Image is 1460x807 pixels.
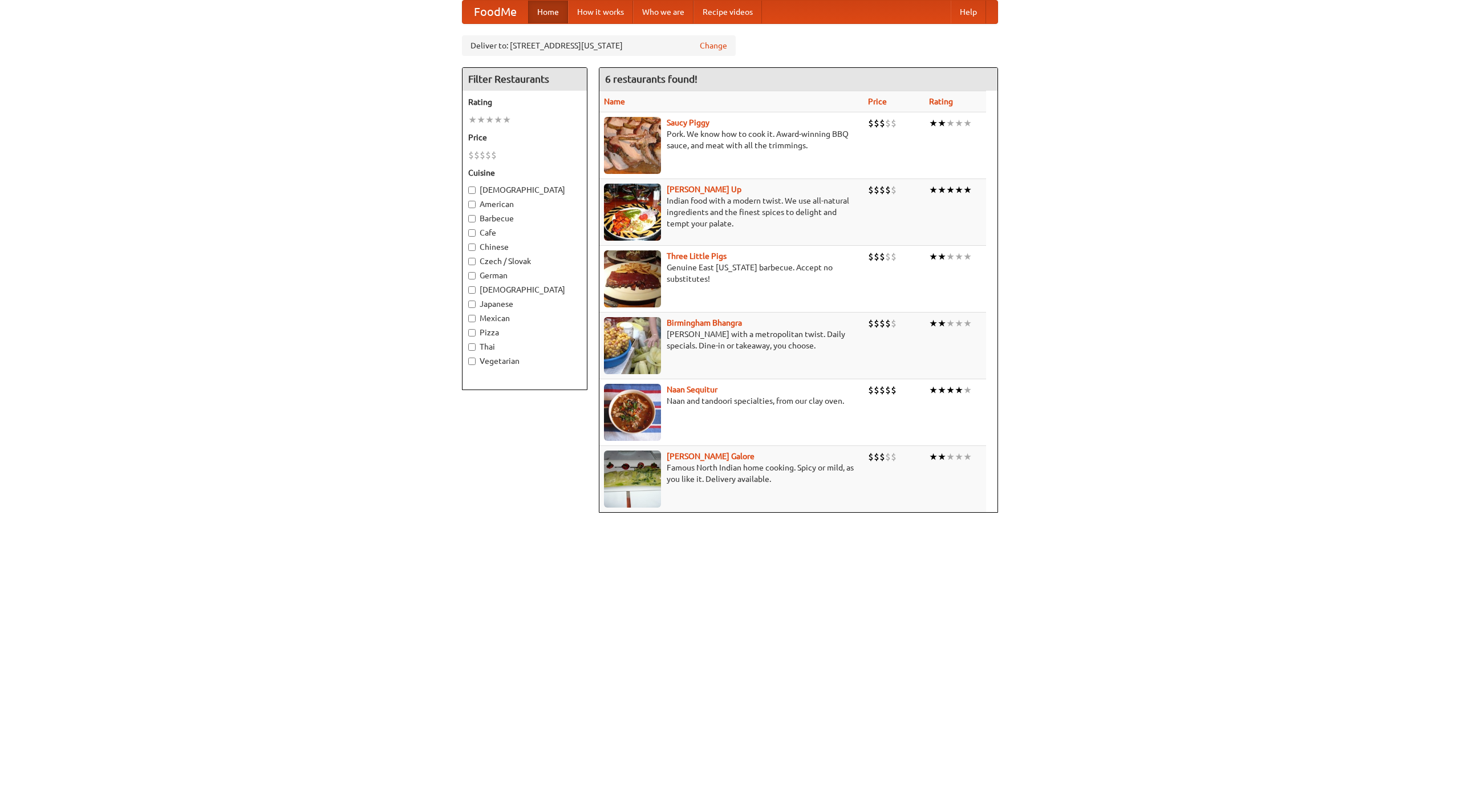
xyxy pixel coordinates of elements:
[938,184,946,196] li: ★
[480,149,485,161] li: $
[879,250,885,263] li: $
[667,452,755,461] a: [PERSON_NAME] Galore
[604,395,859,407] p: Naan and tandoori specialties, from our clay oven.
[885,317,891,330] li: $
[955,117,963,129] li: ★
[938,451,946,463] li: ★
[667,252,727,261] a: Three Little Pigs
[477,113,485,126] li: ★
[868,451,874,463] li: $
[468,329,476,336] input: Pizza
[868,317,874,330] li: $
[891,250,897,263] li: $
[874,184,879,196] li: $
[874,117,879,129] li: $
[963,317,972,330] li: ★
[468,313,581,324] label: Mexican
[604,384,661,441] img: naansequitur.jpg
[946,384,955,396] li: ★
[604,128,859,151] p: Pork. We know how to cook it. Award-winning BBQ sauce, and meat with all the trimmings.
[874,451,879,463] li: $
[879,451,885,463] li: $
[879,117,885,129] li: $
[879,317,885,330] li: $
[879,184,885,196] li: $
[955,451,963,463] li: ★
[955,317,963,330] li: ★
[891,184,897,196] li: $
[874,317,879,330] li: $
[468,341,581,352] label: Thai
[938,384,946,396] li: ★
[468,167,581,179] h5: Cuisine
[885,117,891,129] li: $
[604,329,859,351] p: [PERSON_NAME] with a metropolitan twist. Daily specials. Dine-in or takeaway, you choose.
[604,451,661,508] img: currygalore.jpg
[468,198,581,210] label: American
[468,229,476,237] input: Cafe
[491,149,497,161] li: $
[963,184,972,196] li: ★
[963,250,972,263] li: ★
[474,149,480,161] li: $
[604,462,859,485] p: Famous North Indian home cooking. Spicy or mild, as you like it. Delivery available.
[929,250,938,263] li: ★
[468,284,581,295] label: [DEMOGRAPHIC_DATA]
[604,317,661,374] img: bhangra.jpg
[946,117,955,129] li: ★
[468,244,476,251] input: Chinese
[667,118,709,127] a: Saucy Piggy
[468,113,477,126] li: ★
[963,451,972,463] li: ★
[468,201,476,208] input: American
[667,385,717,394] b: Naan Sequitur
[568,1,633,23] a: How it works
[963,117,972,129] li: ★
[955,184,963,196] li: ★
[938,250,946,263] li: ★
[468,213,581,224] label: Barbecue
[955,250,963,263] li: ★
[604,195,859,229] p: Indian food with a modern twist. We use all-natural ingredients and the finest spices to delight ...
[874,384,879,396] li: $
[604,250,661,307] img: littlepigs.jpg
[891,451,897,463] li: $
[885,184,891,196] li: $
[951,1,986,23] a: Help
[468,301,476,308] input: Japanese
[604,184,661,241] img: curryup.jpg
[929,184,938,196] li: ★
[468,149,474,161] li: $
[700,40,727,51] a: Change
[946,317,955,330] li: ★
[468,270,581,281] label: German
[468,215,476,222] input: Barbecue
[468,355,581,367] label: Vegetarian
[604,97,625,106] a: Name
[667,185,741,194] a: [PERSON_NAME] Up
[468,298,581,310] label: Japanese
[468,184,581,196] label: [DEMOGRAPHIC_DATA]
[468,96,581,108] h5: Rating
[955,384,963,396] li: ★
[891,317,897,330] li: $
[463,68,587,91] h4: Filter Restaurants
[528,1,568,23] a: Home
[468,227,581,238] label: Cafe
[885,384,891,396] li: $
[485,149,491,161] li: $
[963,384,972,396] li: ★
[868,384,874,396] li: $
[929,451,938,463] li: ★
[463,1,528,23] a: FoodMe
[494,113,502,126] li: ★
[946,250,955,263] li: ★
[633,1,693,23] a: Who we are
[885,451,891,463] li: $
[462,35,736,56] div: Deliver to: [STREET_ADDRESS][US_STATE]
[468,132,581,143] h5: Price
[468,327,581,338] label: Pizza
